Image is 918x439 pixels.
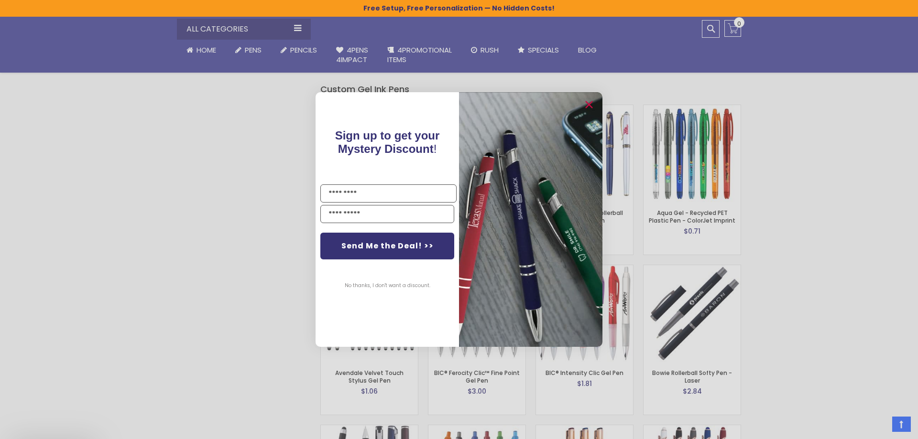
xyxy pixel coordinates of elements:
[335,129,440,155] span: Sign up to get your Mystery Discount
[340,274,435,298] button: No thanks, I don't want a discount.
[335,129,440,155] span: !
[320,233,454,259] button: Send Me the Deal! >>
[459,92,602,347] img: pop-up-image
[839,413,918,439] iframe: Google Customer Reviews
[581,97,597,112] button: Close dialog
